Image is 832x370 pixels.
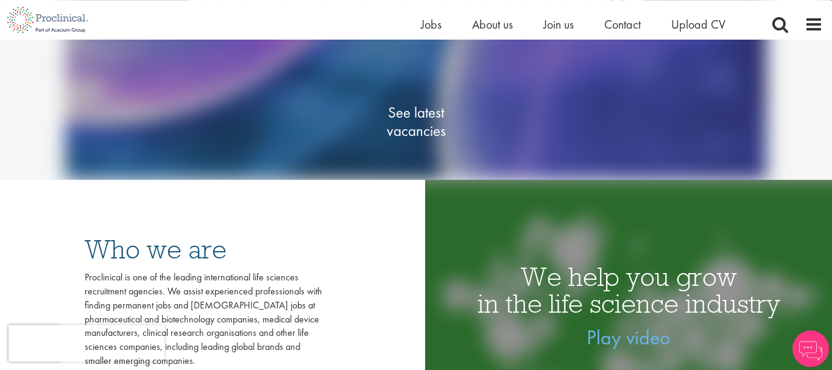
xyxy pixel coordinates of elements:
a: Play video [587,324,671,350]
h3: Who we are [85,236,322,263]
span: See latest vacancies [355,103,477,140]
div: Proclinical is one of the leading international life sciences recruitment agencies. We assist exp... [85,271,322,368]
iframe: reCAPTCHA [9,325,164,361]
h1: We help you grow in the life science industry [425,263,832,317]
a: See latestvacancies [355,54,477,188]
a: Upload CV [671,16,725,32]
a: About us [472,16,513,32]
img: Chatbot [792,330,829,367]
a: Jobs [421,16,442,32]
a: Contact [604,16,641,32]
a: Join us [543,16,574,32]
